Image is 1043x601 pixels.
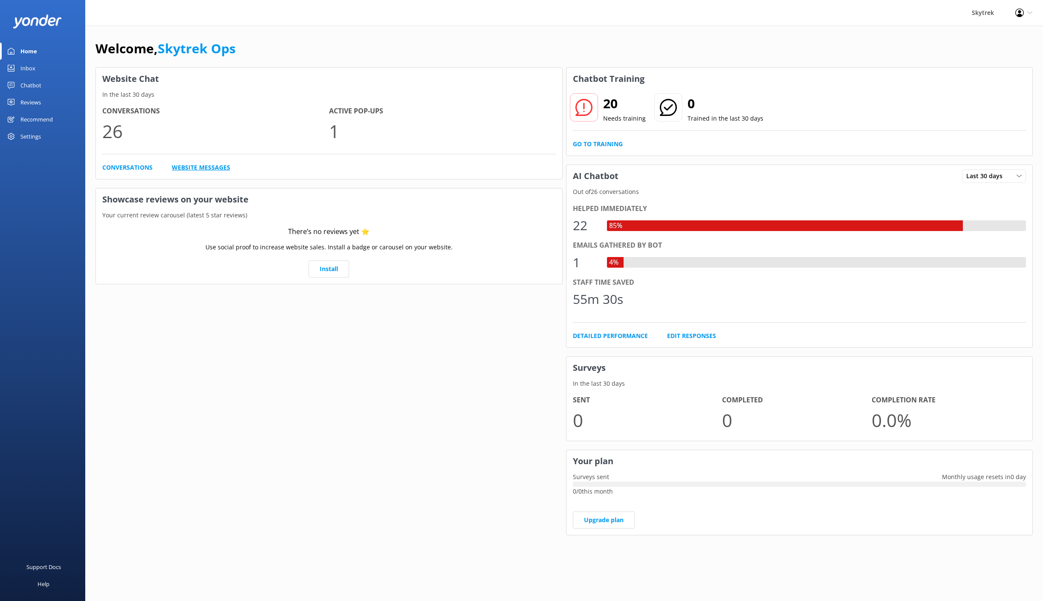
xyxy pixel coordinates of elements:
div: Emails gathered by bot [573,240,1026,251]
div: Help [38,575,49,592]
p: Needs training [603,114,646,123]
div: Support Docs [26,558,61,575]
h4: Conversations [102,106,329,117]
p: Surveys sent [566,472,615,482]
h3: Surveys [566,357,1033,379]
a: Edit Responses [667,331,716,341]
h1: Welcome, [95,38,236,59]
p: Trained in the last 30 days [688,114,763,123]
p: In the last 30 days [566,379,1033,388]
p: Out of 26 conversations [566,187,1033,196]
h3: Website Chat [96,68,562,90]
p: In the last 30 days [96,90,562,99]
div: Recommend [20,111,53,128]
div: 22 [573,215,598,236]
div: There’s no reviews yet ⭐ [288,226,370,237]
div: Staff time saved [573,277,1026,288]
h4: Sent [573,395,722,406]
div: 4% [607,257,621,268]
h2: 0 [688,93,763,114]
h4: Active Pop-ups [329,106,556,117]
h4: Completed [722,395,872,406]
p: 26 [102,117,329,145]
div: Home [20,43,37,60]
div: 85% [607,220,624,231]
h4: Completion Rate [872,395,1021,406]
div: Helped immediately [573,203,1026,214]
a: Detailed Performance [573,331,648,341]
h3: Showcase reviews on your website [96,188,562,211]
h2: 20 [603,93,646,114]
div: Inbox [20,60,35,77]
div: Reviews [20,94,41,111]
a: Skytrek Ops [158,40,236,57]
a: Website Messages [172,163,230,172]
p: Monthly usage resets in 0 day [936,472,1032,482]
h3: Chatbot Training [566,68,651,90]
img: yonder-white-logo.png [13,14,62,29]
h3: Your plan [566,450,1033,472]
div: Chatbot [20,77,41,94]
p: 0 / 0 this month [573,487,1026,496]
span: Last 30 days [966,171,1008,181]
p: 0 [573,406,722,434]
div: 55m 30s [573,289,623,309]
div: Settings [20,128,41,145]
div: 1 [573,252,598,273]
p: Your current review carousel (latest 5 star reviews) [96,211,562,220]
h3: AI Chatbot [566,165,625,187]
p: 0.0 % [872,406,1021,434]
p: 1 [329,117,556,145]
p: 0 [722,406,872,434]
a: Go to Training [573,139,623,149]
a: Install [309,260,349,277]
a: Upgrade plan [573,511,635,529]
a: Conversations [102,163,153,172]
p: Use social proof to increase website sales. Install a badge or carousel on your website. [205,243,453,252]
